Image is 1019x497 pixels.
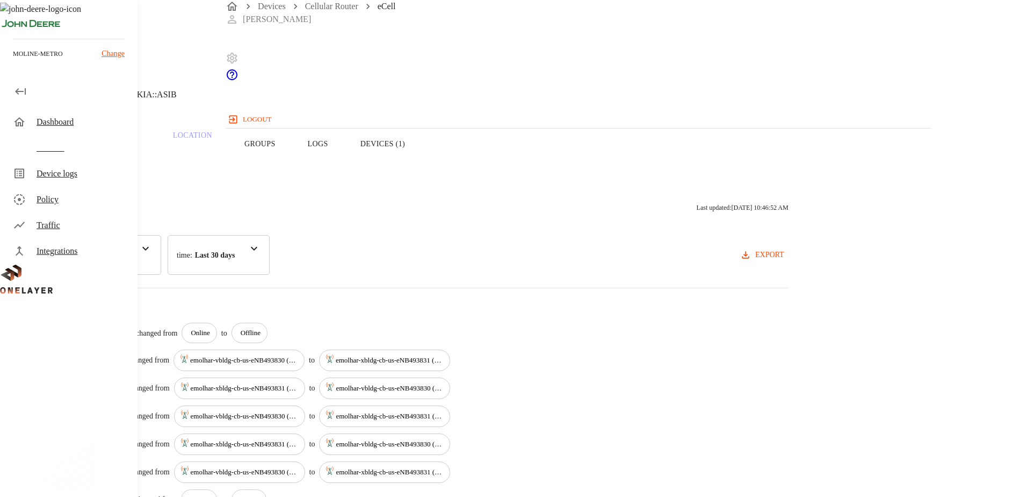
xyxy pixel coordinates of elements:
p: to [221,328,227,339]
p: changed from [128,438,169,450]
p: emolhar-xbldg-cb-us-eNB493831 (#DH240725609::NOKIA::ASIB) [336,355,443,366]
p: Last updated: [DATE] 10:46:52 AM [697,203,789,212]
p: emolhar-vbldg-cb-us-eNB493830 (#DH240725611::NOKIA::ASIB) [336,439,443,450]
p: emolhar-vbldg-cb-us-eNB493830 (#DH240725611::NOKIA::ASIB) [191,467,298,478]
p: emolhar-vbldg-cb-us-eNB493830 (#DH240725611::NOKIA::ASIB) [336,383,443,394]
a: onelayer-support [226,74,239,83]
p: [PERSON_NAME] [243,13,311,26]
p: Offline [241,328,261,338]
a: Location [157,110,228,178]
p: changed from [128,382,169,394]
p: changed from [128,410,169,422]
a: logout [226,111,931,128]
span: Support Portal [226,74,239,83]
a: Cellular Router [305,2,358,11]
p: emolhar-xbldg-cb-us-eNB493831 (#DH240725609::NOKIA::ASIB) [191,439,298,450]
p: emolhar-xbldg-cb-us-eNB493831 (#DH240725609::NOKIA::ASIB) [191,383,298,394]
p: emolhar-vbldg-cb-us-eNB493830 (#DH240725611::NOKIA::ASIB) [190,355,298,366]
p: to [309,438,315,450]
button: Devices (1) [344,110,421,178]
p: emolhar-vbldg-cb-us-eNB493830 (#DH240725611::NOKIA::ASIB) [191,411,298,422]
button: export [738,245,789,265]
button: Groups [228,110,292,178]
p: to [309,382,315,394]
p: to [309,410,315,422]
p: changed from [128,354,169,366]
button: Logs [292,110,344,178]
p: Last 30 days [195,250,235,261]
a: Devices [258,2,286,11]
p: to [309,354,315,366]
p: time : [177,250,192,261]
p: changed from [136,328,177,339]
p: emolhar-xbldg-cb-us-eNB493831 (#DH240725609::NOKIA::ASIB) [336,467,443,478]
p: to [309,466,315,478]
p: 8 results [27,301,789,314]
button: logout [226,111,276,128]
p: Online [191,328,209,338]
p: emolhar-xbldg-cb-us-eNB493831 (#DH240725609::NOKIA::ASIB) [336,411,443,422]
p: changed from [128,466,169,478]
